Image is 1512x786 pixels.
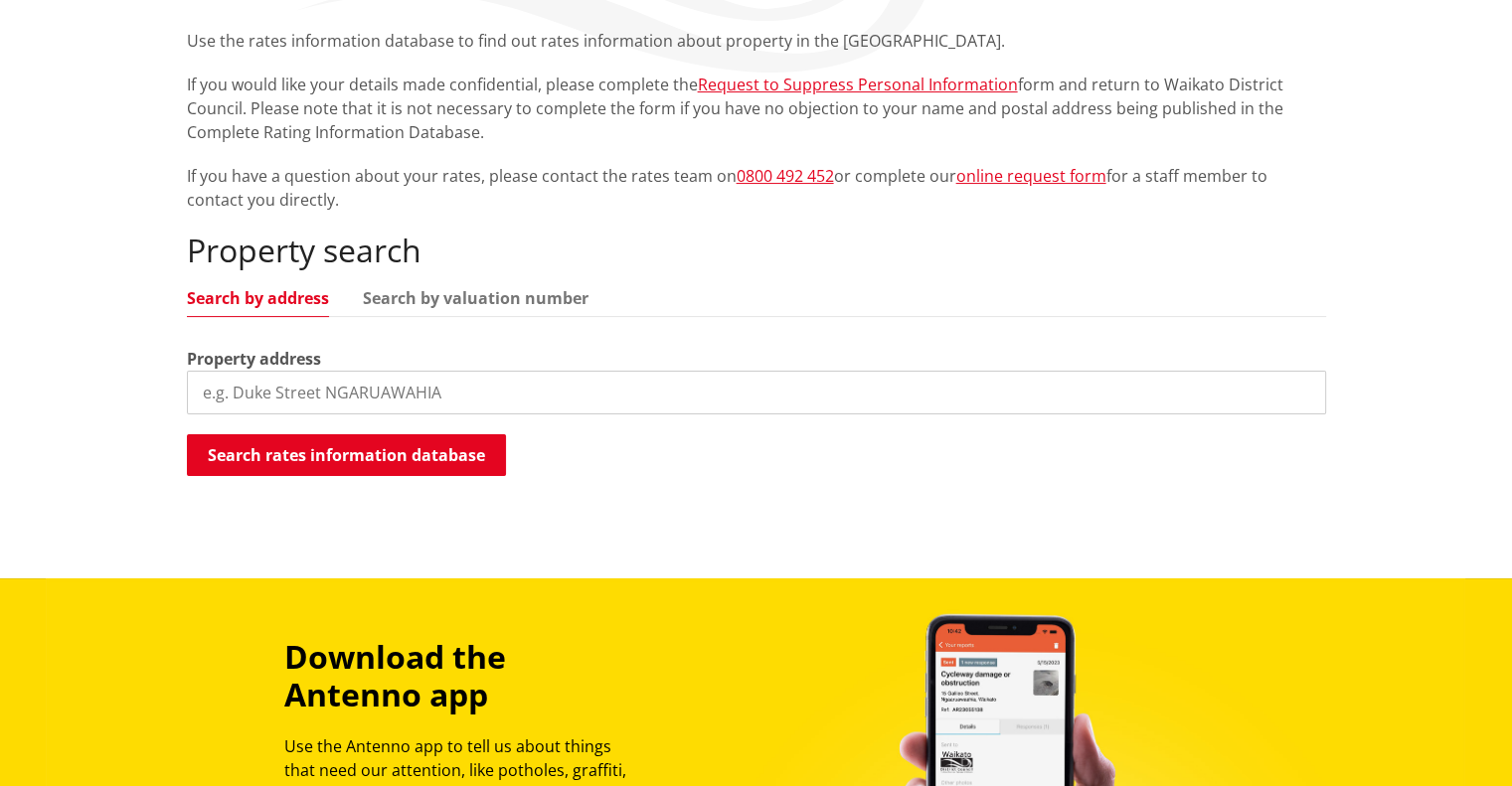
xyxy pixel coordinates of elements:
[187,290,329,306] a: Search by address
[956,165,1106,187] a: online request form
[187,29,1326,53] p: Use the rates information database to find out rates information about property in the [GEOGRAPHI...
[187,73,1326,144] p: If you would like your details made confidential, please complete the form and return to Waikato ...
[284,638,644,714] h3: Download the Antenno app
[698,74,1018,95] a: Request to Suppress Personal Information
[187,347,321,371] label: Property address
[187,434,506,476] button: Search rates information database
[737,165,834,187] a: 0800 492 452
[187,164,1326,212] p: If you have a question about your rates, please contact the rates team on or complete our for a s...
[363,290,588,306] a: Search by valuation number
[187,371,1326,414] input: e.g. Duke Street NGARUAWAHIA
[187,232,1326,269] h2: Property search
